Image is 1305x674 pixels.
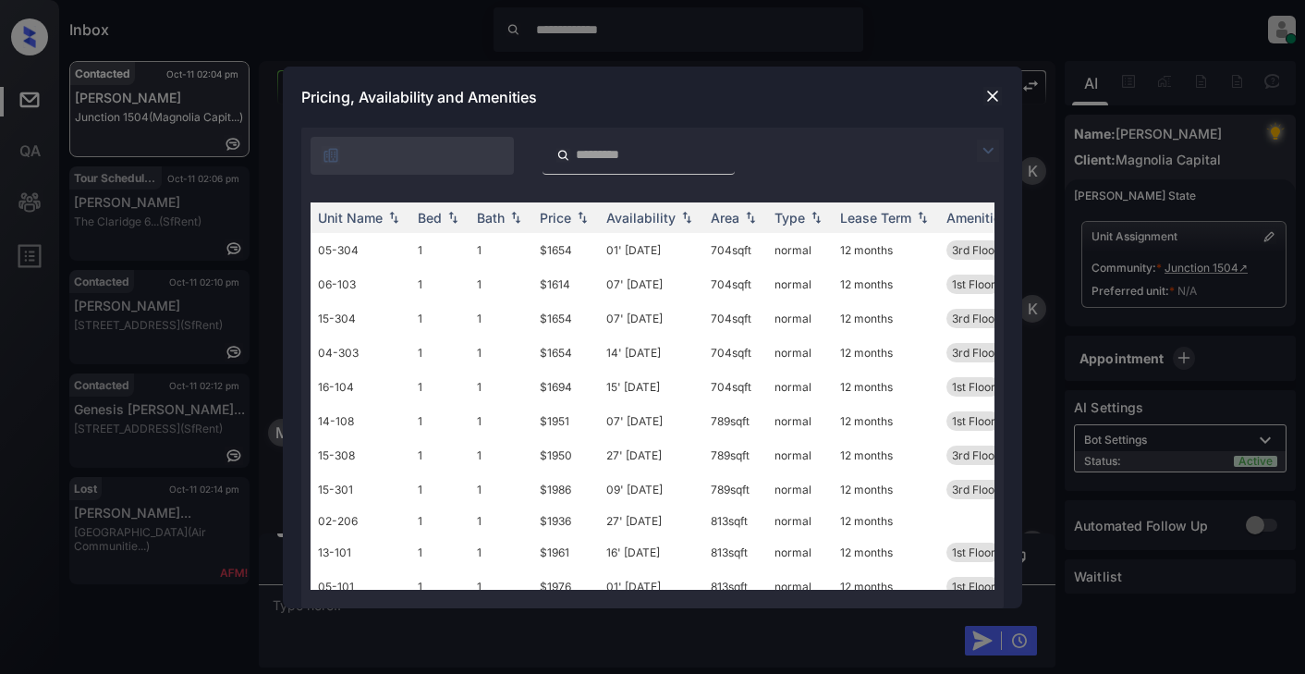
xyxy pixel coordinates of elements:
span: 3rd Floor [952,483,999,496]
td: 12 months [833,301,939,336]
td: 1 [470,507,532,535]
td: 1 [470,336,532,370]
div: Type [774,210,805,226]
td: normal [767,404,833,438]
td: 15-301 [311,472,410,507]
img: sorting [573,211,592,224]
td: 789 sqft [703,438,767,472]
td: $1614 [532,267,599,301]
td: 05-304 [311,233,410,267]
td: normal [767,507,833,535]
td: 07' [DATE] [599,404,703,438]
td: 1 [410,570,470,604]
td: 704 sqft [703,336,767,370]
td: $1654 [532,301,599,336]
div: Pricing, Availability and Amenities [283,67,1022,128]
td: 1 [470,301,532,336]
div: Lease Term [840,210,911,226]
div: Bed [418,210,442,226]
td: 04-303 [311,336,410,370]
td: 12 months [833,472,939,507]
td: 12 months [833,336,939,370]
td: 02-206 [311,507,410,535]
td: 789 sqft [703,404,767,438]
td: 704 sqft [703,301,767,336]
div: Area [711,210,739,226]
div: Bath [477,210,505,226]
td: $1654 [532,233,599,267]
span: 3rd Floor [952,243,999,257]
td: normal [767,233,833,267]
div: Availability [606,210,676,226]
td: 1 [470,438,532,472]
td: 1 [410,507,470,535]
td: $1936 [532,507,599,535]
td: 813 sqft [703,570,767,604]
img: sorting [807,211,825,224]
td: 12 months [833,535,939,570]
td: 13-101 [311,535,410,570]
td: 12 months [833,233,939,267]
td: 12 months [833,507,939,535]
td: $1951 [532,404,599,438]
td: 1 [470,472,532,507]
td: 12 months [833,438,939,472]
td: 813 sqft [703,507,767,535]
td: $1976 [532,570,599,604]
td: 1 [410,535,470,570]
td: 1 [410,301,470,336]
span: 3rd Floor [952,346,999,360]
img: sorting [741,211,760,224]
td: 14-108 [311,404,410,438]
td: 15' [DATE] [599,370,703,404]
td: 07' [DATE] [599,301,703,336]
td: 12 months [833,267,939,301]
td: normal [767,370,833,404]
div: Unit Name [318,210,383,226]
td: 09' [DATE] [599,472,703,507]
td: 704 sqft [703,233,767,267]
img: sorting [913,211,932,224]
td: normal [767,438,833,472]
td: normal [767,472,833,507]
td: $1986 [532,472,599,507]
td: 1 [410,438,470,472]
td: 789 sqft [703,472,767,507]
td: 27' [DATE] [599,507,703,535]
td: 27' [DATE] [599,438,703,472]
td: 704 sqft [703,267,767,301]
td: 1 [410,267,470,301]
div: Amenities [946,210,1008,226]
td: 1 [470,570,532,604]
td: $1694 [532,370,599,404]
img: icon-zuma [556,147,570,164]
td: $1654 [532,336,599,370]
img: sorting [444,211,462,224]
img: icon-zuma [322,146,340,165]
div: Price [540,210,571,226]
img: sorting [384,211,403,224]
span: 3rd Floor [952,448,999,462]
td: 12 months [833,370,939,404]
td: 15-308 [311,438,410,472]
td: 16-104 [311,370,410,404]
td: 813 sqft [703,535,767,570]
td: 14' [DATE] [599,336,703,370]
td: 1 [410,404,470,438]
td: 05-101 [311,570,410,604]
td: 1 [470,535,532,570]
td: 07' [DATE] [599,267,703,301]
td: 15-304 [311,301,410,336]
td: normal [767,301,833,336]
td: 1 [470,267,532,301]
td: 12 months [833,570,939,604]
td: 1 [410,336,470,370]
img: close [983,87,1002,105]
img: sorting [677,211,696,224]
span: 3rd Floor [952,312,999,325]
td: 1 [410,370,470,404]
td: normal [767,267,833,301]
td: 1 [470,233,532,267]
td: 704 sqft [703,370,767,404]
img: sorting [506,211,525,224]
